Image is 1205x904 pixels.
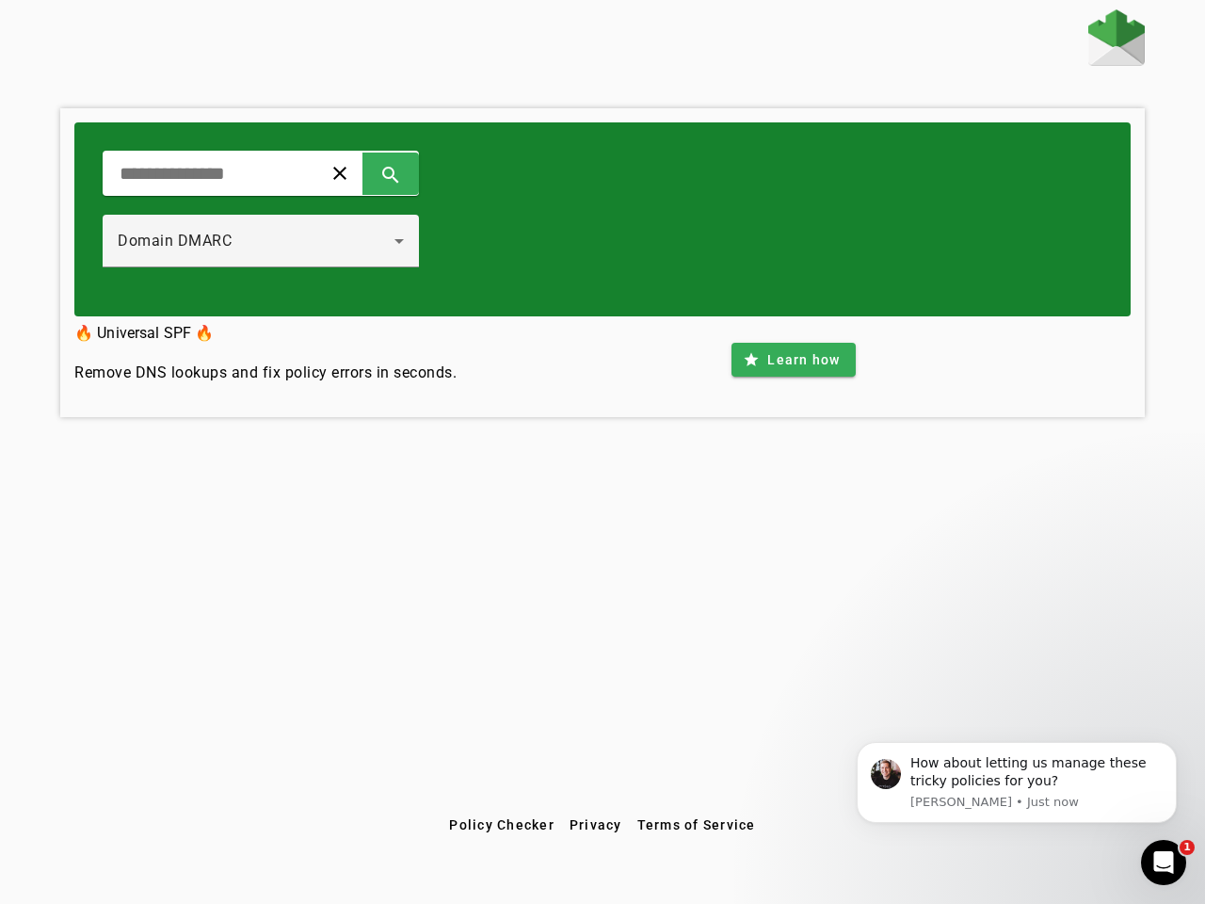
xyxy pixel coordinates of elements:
span: Terms of Service [637,817,756,832]
button: Terms of Service [630,808,763,842]
h3: 🔥 Universal SPF 🔥 [74,320,457,347]
button: Policy Checker [442,808,562,842]
span: Policy Checker [449,817,554,832]
a: Home [1088,9,1145,71]
button: Learn how [731,343,855,377]
span: Privacy [570,817,622,832]
span: 1 [1180,840,1195,855]
span: Learn how [767,350,840,369]
iframe: Intercom live chat [1141,840,1186,885]
iframe: Intercom notifications message [828,714,1205,853]
span: Domain DMARC [118,232,232,250]
h4: Remove DNS lookups and fix policy errors in seconds. [74,362,457,384]
img: Fraudmarc Logo [1088,9,1145,66]
button: Privacy [562,808,630,842]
